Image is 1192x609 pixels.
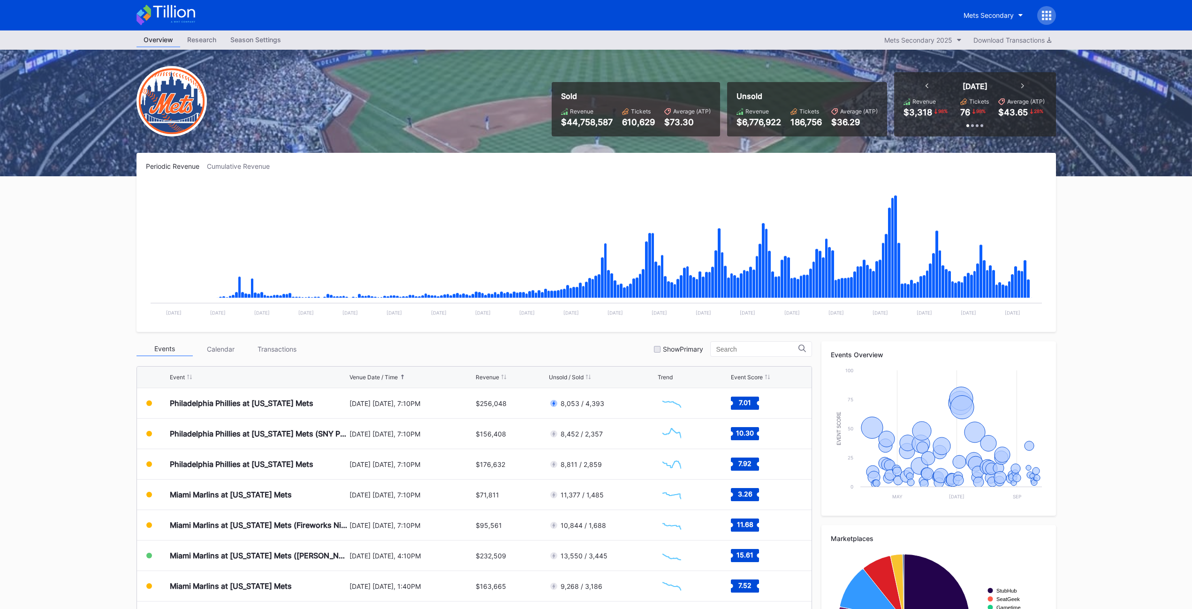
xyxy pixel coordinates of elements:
[1013,494,1021,499] text: Sep
[973,36,1051,44] div: Download Transactions
[476,430,506,438] div: $156,408
[207,162,277,170] div: Cumulative Revenue
[349,430,474,438] div: [DATE] [DATE], 7:10PM
[673,108,711,115] div: Average (ATP)
[658,544,686,567] svg: Chart title
[969,34,1056,46] button: Download Transactions
[848,426,853,431] text: 50
[799,108,819,115] div: Tickets
[737,520,753,528] text: 11.68
[1007,98,1045,105] div: Average (ATP)
[180,33,223,47] a: Research
[476,374,499,381] div: Revenue
[658,574,686,598] svg: Chart title
[731,374,763,381] div: Event Score
[738,459,752,467] text: 7.92
[739,398,751,406] text: 7.01
[631,108,651,115] div: Tickets
[975,107,987,115] div: 98 %
[137,342,193,356] div: Events
[1005,310,1020,316] text: [DATE]
[561,399,604,407] div: 8,053 / 4,393
[840,108,878,115] div: Average (ATP)
[790,117,822,127] div: 186,756
[475,310,490,316] text: [DATE]
[349,399,474,407] div: [DATE] [DATE], 7:10PM
[872,310,888,316] text: [DATE]
[996,596,1020,602] text: SeatGeek
[146,162,207,170] div: Periodic Revenue
[561,117,613,127] div: $44,758,587
[249,342,305,356] div: Transactions
[957,7,1030,24] button: Mets Secondary
[998,107,1028,117] div: $43.65
[903,107,932,117] div: $3,318
[170,551,347,560] div: Miami Marlins at [US_STATE] Mets ([PERSON_NAME] Giveaway)
[137,66,207,136] img: New-York-Mets-Transparent.png
[570,108,593,115] div: Revenue
[476,460,505,468] div: $176,632
[738,490,752,498] text: 3.26
[170,459,313,469] div: Philadelphia Phillies at [US_STATE] Mets
[658,391,686,415] svg: Chart title
[960,107,970,117] div: 76
[828,310,843,316] text: [DATE]
[716,346,798,353] input: Search
[170,581,292,591] div: Miami Marlins at [US_STATE] Mets
[519,310,534,316] text: [DATE]
[664,117,711,127] div: $73.30
[738,581,752,589] text: 7.52
[549,374,584,381] div: Unsold / Sold
[561,552,607,560] div: 13,550 / 3,445
[166,310,181,316] text: [DATE]
[563,310,578,316] text: [DATE]
[476,521,502,529] div: $95,561
[561,582,602,590] div: 9,268 / 3,186
[298,310,314,316] text: [DATE]
[254,310,269,316] text: [DATE]
[784,310,799,316] text: [DATE]
[476,399,507,407] div: $256,048
[831,117,878,127] div: $36.29
[170,374,185,381] div: Event
[607,310,623,316] text: [DATE]
[836,412,841,445] text: Event Score
[137,33,180,47] div: Overview
[696,310,711,316] text: [DATE]
[964,11,1014,19] div: Mets Secondary
[349,521,474,529] div: [DATE] [DATE], 7:10PM
[223,33,288,46] div: Season Settings
[658,483,686,506] svg: Chart title
[736,429,754,437] text: 10.30
[349,582,474,590] div: [DATE] [DATE], 1:40PM
[561,491,604,499] div: 11,377 / 1,485
[561,521,606,529] div: 10,844 / 1,688
[912,98,936,105] div: Revenue
[969,98,989,105] div: Tickets
[848,455,853,460] text: 25
[663,345,703,353] div: Show Primary
[917,310,932,316] text: [DATE]
[210,310,225,316] text: [DATE]
[193,342,249,356] div: Calendar
[961,310,976,316] text: [DATE]
[170,520,347,530] div: Miami Marlins at [US_STATE] Mets (Fireworks Night)
[949,494,964,499] text: [DATE]
[736,117,781,127] div: $6,776,922
[658,374,673,381] div: Trend
[658,452,686,476] svg: Chart title
[848,397,853,402] text: 75
[561,430,603,438] div: 8,452 / 2,357
[736,551,753,559] text: 15.61
[996,588,1017,594] text: StubHub
[1033,107,1044,115] div: 28 %
[831,534,1047,542] div: Marketplaces
[223,33,288,47] a: Season Settings
[892,494,903,499] text: May
[880,34,966,46] button: Mets Secondary 2025
[431,310,446,316] text: [DATE]
[937,107,949,115] div: 98 %
[561,91,711,101] div: Sold
[740,310,755,316] text: [DATE]
[170,429,347,438] div: Philadelphia Phillies at [US_STATE] Mets (SNY Players Pins Featuring [PERSON_NAME], [PERSON_NAME]...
